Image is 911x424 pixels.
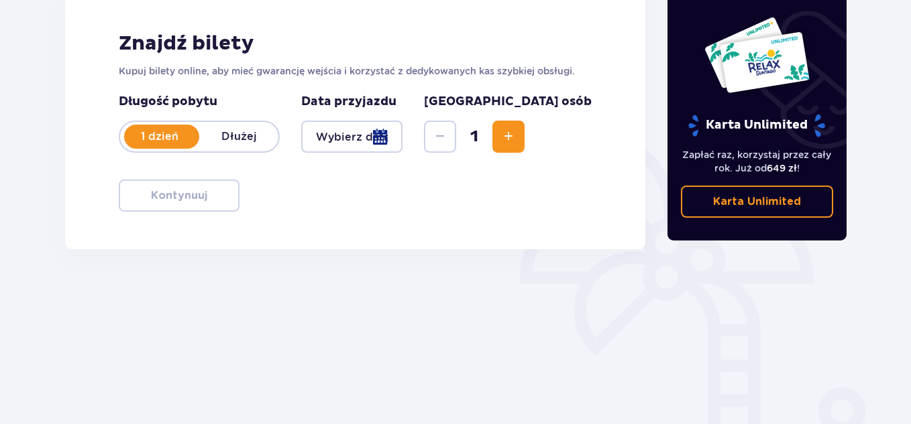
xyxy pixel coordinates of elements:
[424,121,456,153] button: Decrease
[681,186,834,218] a: Karta Unlimited
[120,129,199,144] p: 1 dzień
[301,94,396,110] p: Data przyjazdu
[459,127,490,147] span: 1
[681,148,834,175] p: Zapłać raz, korzystaj przez cały rok. Już od !
[767,163,797,173] span: 649 zł
[199,129,278,144] p: Dłużej
[151,188,207,203] p: Kontynuuj
[687,114,826,137] p: Karta Unlimited
[424,94,592,110] p: [GEOGRAPHIC_DATA] osób
[492,121,525,153] button: Increase
[119,94,280,110] p: Długość pobytu
[119,64,592,78] p: Kupuj bilety online, aby mieć gwarancję wejścia i korzystać z dedykowanych kas szybkiej obsługi.
[713,194,801,209] p: Karta Unlimited
[119,180,239,212] button: Kontynuuj
[119,31,592,56] h2: Znajdź bilety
